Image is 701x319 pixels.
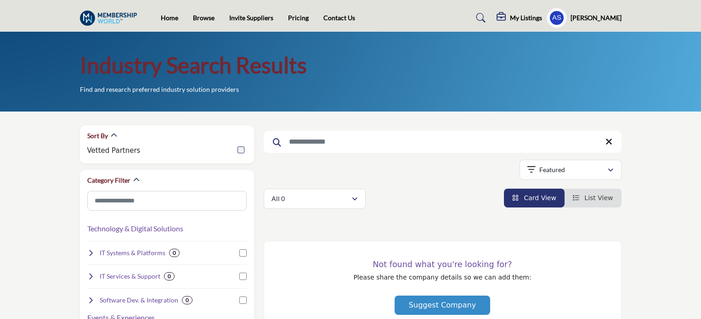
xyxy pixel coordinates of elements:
li: Card View [504,189,565,207]
button: Featured [520,160,622,180]
a: Pricing [288,14,309,22]
span: Card View [524,194,556,201]
h2: Category Filter [87,176,130,185]
a: Browse [193,14,215,22]
h3: Not found what you're looking for? [283,260,603,269]
h4: IT Services & Support : Ongoing technology support, hosting, and security. [100,272,160,281]
span: Please share the company details so we can add them: [353,274,531,281]
a: View List [573,194,613,201]
input: Select IT Services & Support checkbox [239,273,247,280]
h4: Software Dev. & Integration : Custom software builds and system integrations. [100,296,178,305]
li: List View [565,189,622,207]
input: Search Category [87,191,247,211]
input: Select Software Dev. & Integration checkbox [239,297,247,304]
div: 0 Results For IT Systems & Platforms [169,249,180,257]
label: Vetted Partners [87,146,141,156]
h5: My Listings [510,14,542,22]
a: Home [161,14,178,22]
b: 0 [168,273,171,280]
p: All 0 [271,194,285,203]
input: Select IT Systems & Platforms checkbox [239,249,247,257]
div: My Listings [497,12,542,23]
a: View Card [512,194,556,201]
p: Find and research preferred industry solution providers [80,85,239,94]
a: Invite Suppliers [229,14,273,22]
img: Site Logo [80,11,142,26]
a: Search [467,11,492,25]
div: 0 Results For Software Dev. & Integration [182,296,192,304]
div: 0 Results For IT Services & Support [164,272,175,280]
span: List View [584,194,613,201]
button: Technology & Digital Solutions [87,223,183,234]
button: Show hide supplier dropdown [547,8,567,28]
b: 0 [186,297,189,303]
button: Suggest Company [395,296,490,315]
p: Featured [539,165,565,174]
h4: IT Systems & Platforms : Core systems like CRM, AMS, EMS, CMS, and LMS. [100,248,165,257]
h1: Industry Search Results [80,51,307,79]
h2: Sort By [87,131,108,140]
a: Contact Us [323,14,355,22]
input: Search Keyword [264,131,622,153]
h5: [PERSON_NAME] [571,13,622,22]
span: Suggest Company [409,301,476,309]
button: All 0 [264,189,366,209]
input: Vetted Partners checkbox [237,146,244,153]
b: 0 [173,250,176,256]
